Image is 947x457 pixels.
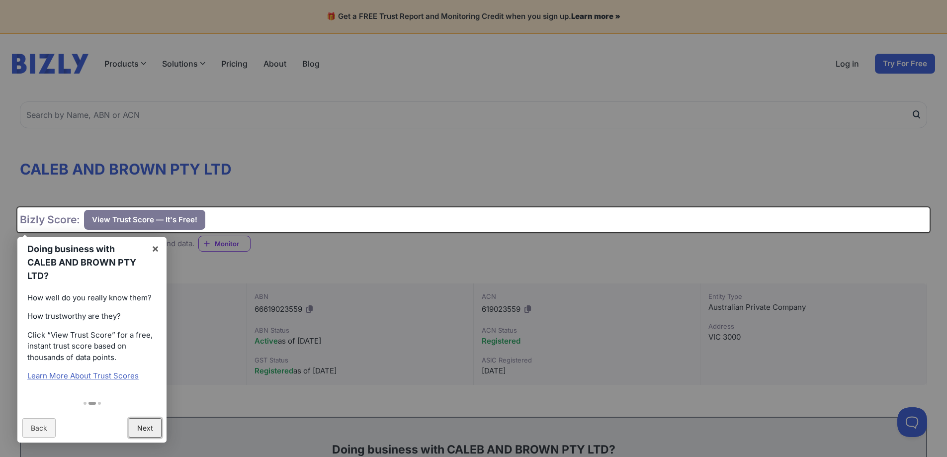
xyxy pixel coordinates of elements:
[27,311,157,322] p: How trustworthy are they?
[144,237,167,260] a: ×
[129,418,162,438] a: Next
[27,371,139,380] a: Learn More About Trust Scores
[27,242,144,282] h1: Doing business with CALEB AND BROWN PTY LTD?
[27,330,157,364] p: Click “View Trust Score” for a free, instant trust score based on thousands of data points.
[27,292,157,304] p: How well do you really know them?
[22,418,56,438] a: Back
